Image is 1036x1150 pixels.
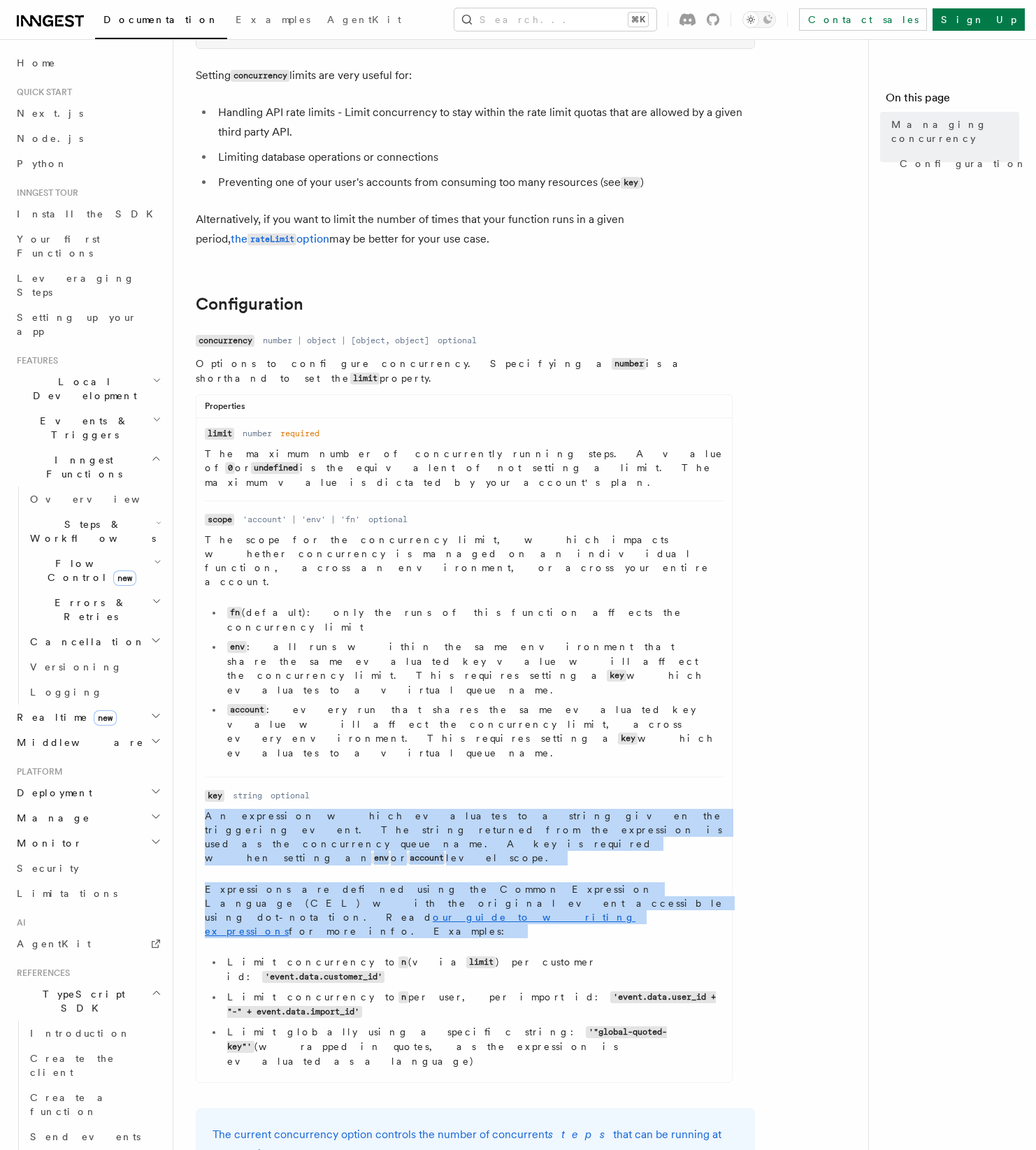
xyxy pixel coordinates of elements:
span: Node.js [17,133,83,144]
span: Manage [11,811,90,825]
button: Flow Controlnew [24,551,164,590]
a: Home [11,50,164,76]
div: Inngest Functions [11,487,164,705]
span: Home [17,56,56,70]
button: Events & Triggers [11,408,164,447]
span: Overview [30,494,174,505]
span: Inngest Functions [11,453,151,481]
p: The maximum number of concurrently running steps. A value of or is the equivalent of not setting ... [205,447,724,489]
code: limit [466,956,496,968]
code: env [371,852,391,864]
p: Expressions are defined using the Common Expression Language (CEL) with the original event access... [205,882,724,938]
code: env [227,641,247,653]
a: Overview [24,487,164,512]
code: key [618,733,638,745]
button: Deployment [11,780,164,805]
code: fn [227,607,242,619]
a: Your first Functions [11,227,164,266]
a: Configuration [196,294,303,314]
em: steps [548,1128,613,1141]
code: rateLimit [247,233,296,245]
span: Steps & Workflows [24,517,156,545]
span: Platform [11,766,63,777]
code: limit [205,428,234,440]
span: AgentKit [17,938,91,949]
span: Features [11,355,58,366]
kbd: ⌘K [628,13,648,27]
span: Logging [30,687,103,698]
a: therateLimitoption [231,232,329,245]
span: Your first Functions [17,233,100,259]
li: Limiting database operations or connections [214,148,755,167]
a: Managing concurrency [886,112,1019,151]
a: Node.js [11,126,164,151]
li: Limit concurrency to per user, per import id: [223,990,724,1019]
a: Python [11,151,164,176]
a: AgentKit [319,4,410,38]
span: Introduction [30,1028,131,1039]
span: Setting up your app [17,312,137,337]
a: Security [11,856,164,881]
button: Monitor [11,831,164,856]
span: Security [17,863,79,874]
a: Examples [227,4,319,38]
span: TypeScript SDK [11,987,151,1015]
span: Send events [30,1131,141,1142]
li: Limit globally using a specific string: (wrapped in quotes, as the expression is evaluated as a l... [223,1025,724,1068]
span: Limitations [17,888,117,899]
span: Cancellation [24,635,145,649]
dd: number [243,428,272,439]
p: Alternatively, if you want to limit the number of times that your function runs in a given period... [196,210,755,250]
a: Create a function [24,1085,164,1124]
button: Manage [11,805,164,831]
span: Monitor [11,836,82,850]
span: Local Development [11,375,152,403]
span: Flow Control [24,556,154,584]
span: Events & Triggers [11,414,152,442]
code: n [398,991,408,1003]
code: 'event.data.customer_id' [262,971,384,983]
div: Properties [196,401,732,418]
span: Deployment [11,786,92,800]
span: Versioning [30,661,122,673]
a: Configuration [894,151,1019,176]
span: Install the SDK [17,208,161,220]
button: Steps & Workflows [24,512,164,551]
code: key [607,670,626,682]
span: Quick start [11,87,72,98]
a: Limitations [11,881,164,906]
a: Setting up your app [11,305,164,344]
a: Install the SDK [11,201,164,227]
dd: string [233,790,262,801]
span: Managing concurrency [891,117,1019,145]
code: account [227,704,266,716]
span: Realtime [11,710,117,724]
span: Create a function [30,1092,113,1117]
button: TypeScript SDK [11,982,164,1021]
code: undefined [251,462,300,474]
a: Sign Up [933,8,1025,31]
a: Logging [24,680,164,705]
code: concurrency [196,335,254,347]
dd: required [280,428,319,439]
a: Contact sales [799,8,927,31]
dd: 'account' | 'env' | 'fn' [243,514,360,525]
a: our guide to writing expressions [205,912,635,937]
span: AgentKit [327,14,401,25]
code: scope [205,514,234,526]
button: Search...⌘K [454,8,656,31]
p: An expression which evaluates to a string given the triggering event. The string returned from th... [205,809,724,865]
code: account [407,852,446,864]
p: Options to configure concurrency. Specifying a is a shorthand to set the property. [196,357,733,386]
a: Versioning [24,654,164,680]
a: Send events [24,1124,164,1149]
span: Examples [236,14,310,25]
button: Toggle dark mode [742,11,776,28]
code: limit [350,373,380,384]
span: Create the client [30,1053,115,1078]
a: Introduction [24,1021,164,1046]
button: Inngest Functions [11,447,164,487]
code: n [398,956,408,968]
code: 0 [225,462,235,474]
span: Next.js [17,108,83,119]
